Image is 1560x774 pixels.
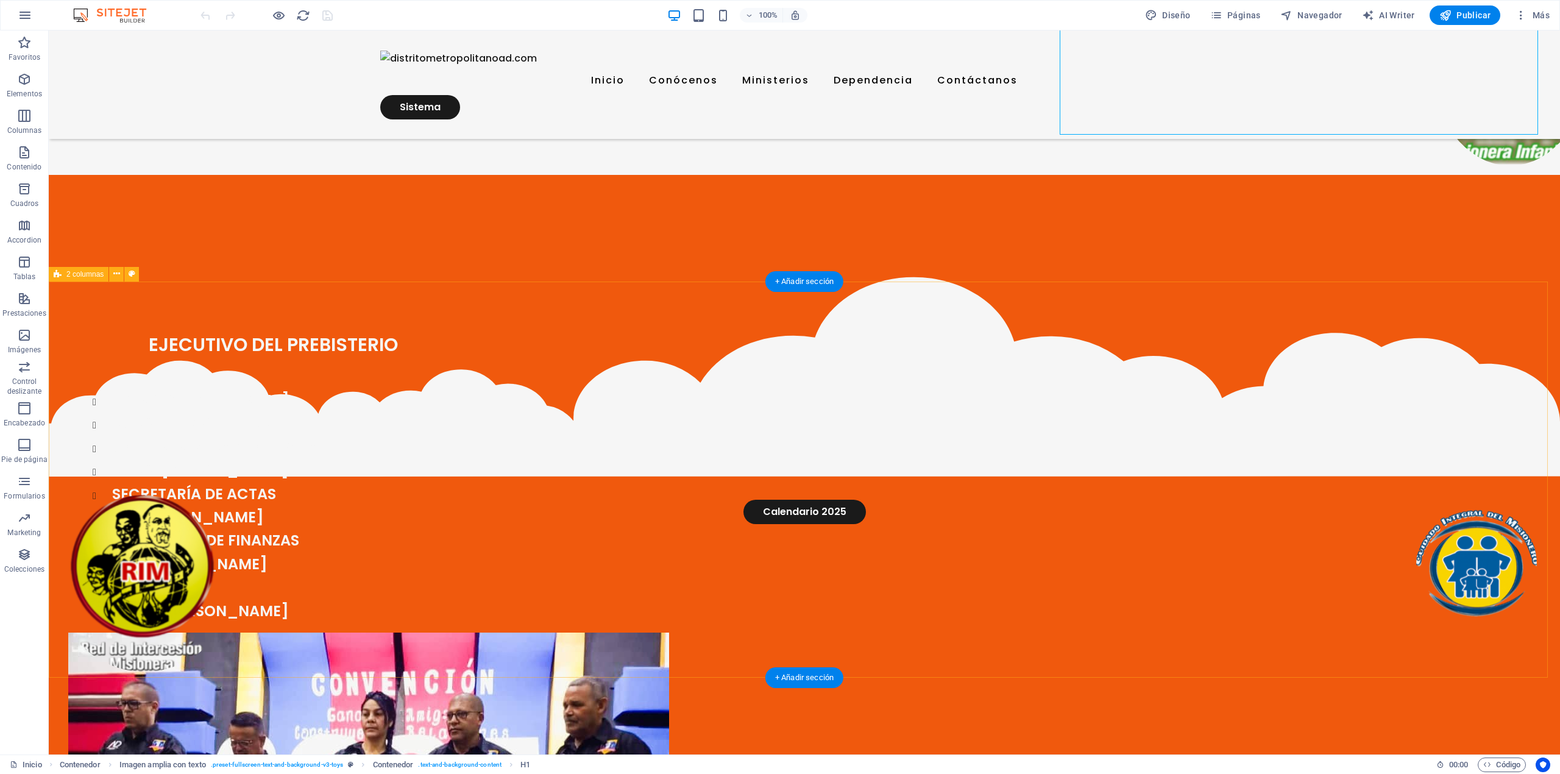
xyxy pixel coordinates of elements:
button: Publicar [1430,5,1501,25]
p: Columnas [7,126,42,135]
p: Elementos [7,89,42,99]
p: Imágenes [8,345,41,355]
p: Accordion [7,235,41,245]
span: : [1458,760,1459,769]
span: Páginas [1210,9,1261,21]
button: Haz clic para salir del modo de previsualización y seguir editando [271,8,286,23]
i: Volver a cargar página [296,9,310,23]
p: Prestaciones [2,308,46,318]
span: Navegador [1280,9,1342,21]
h6: 100% [758,8,778,23]
p: Encabezado [4,418,45,428]
h6: Tiempo de la sesión [1436,758,1469,772]
nav: breadcrumb [60,758,531,772]
a: Haz clic para cancelar la selección y doble clic para abrir páginas [10,758,42,772]
img: Editor Logo [70,8,161,23]
span: Haz clic para seleccionar y doble clic para editar [373,758,414,772]
button: Código [1478,758,1526,772]
p: Formularios [4,491,44,501]
div: Diseño (Ctrl+Alt+Y) [1140,5,1196,25]
span: Haz clic para seleccionar y doble clic para editar [119,758,206,772]
span: Código [1483,758,1520,772]
button: Más [1510,5,1555,25]
p: Marketing [7,528,41,538]
span: Haz clic para seleccionar y doble clic para editar [520,758,530,772]
i: Al redimensionar, ajustar el nivel de zoom automáticamente para ajustarse al dispositivo elegido. [790,10,801,21]
button: Navegador [1275,5,1347,25]
i: Este elemento es un preajuste personalizable [348,761,353,768]
p: Pie de página [1,455,47,464]
button: 100% [740,8,783,23]
span: Más [1515,9,1550,21]
span: . preset-fullscreen-text-and-background-v3-toys [211,758,343,772]
span: 2 columnas [66,271,104,278]
span: Publicar [1439,9,1491,21]
p: Cuadros [10,199,39,208]
span: Haz clic para seleccionar y doble clic para editar [60,758,101,772]
button: Usercentrics [1536,758,1550,772]
span: Diseño [1145,9,1191,21]
div: + Añadir sección [765,667,843,688]
button: AI Writer [1357,5,1420,25]
p: Colecciones [4,564,44,574]
span: AI Writer [1362,9,1415,21]
span: . text-and-background-content [418,758,502,772]
button: reload [296,8,310,23]
p: Tablas [13,272,36,282]
button: Páginas [1205,5,1266,25]
p: Contenido [7,162,41,172]
p: Favoritos [9,52,40,62]
button: Diseño [1140,5,1196,25]
span: 00 00 [1449,758,1468,772]
div: + Añadir sección [765,271,843,292]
